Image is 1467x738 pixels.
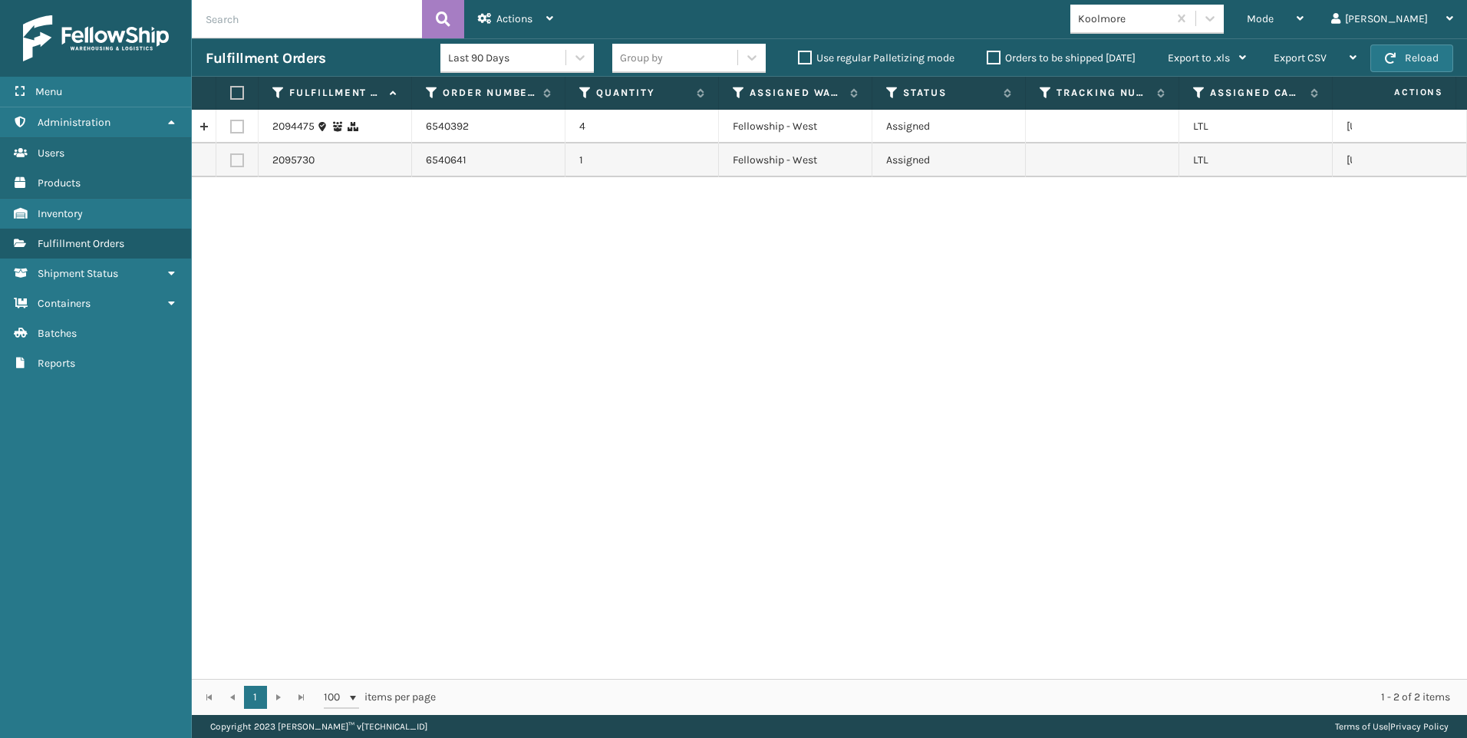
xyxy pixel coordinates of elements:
td: Assigned [872,110,1026,143]
span: Batches [38,327,77,340]
span: Menu [35,85,62,98]
a: Terms of Use [1335,721,1388,732]
label: Quantity [596,86,689,100]
label: Order Number [443,86,536,100]
div: Last 90 Days [448,50,567,66]
div: 1 - 2 of 2 items [457,690,1450,705]
td: 6540392 [412,110,565,143]
span: Reports [38,357,75,370]
label: Tracking Number [1057,86,1149,100]
td: LTL [1179,143,1333,177]
span: Containers [38,297,91,310]
span: Export to .xls [1168,51,1230,64]
p: Copyright 2023 [PERSON_NAME]™ v [TECHNICAL_ID] [210,715,427,738]
a: Privacy Policy [1390,721,1449,732]
td: 1 [565,143,719,177]
td: Assigned [872,143,1026,177]
label: Use regular Palletizing mode [798,51,954,64]
span: Mode [1247,12,1274,25]
span: Users [38,147,64,160]
td: LTL [1179,110,1333,143]
h3: Fulfillment Orders [206,49,325,68]
span: 100 [324,690,347,705]
span: items per page [324,686,436,709]
span: Fulfillment Orders [38,237,124,250]
span: Inventory [38,207,83,220]
a: 2094475 [272,119,315,134]
label: Assigned Warehouse [750,86,842,100]
div: Group by [620,50,663,66]
label: Status [903,86,996,100]
span: Export CSV [1274,51,1327,64]
a: 1 [244,686,267,709]
td: 6540641 [412,143,565,177]
div: Koolmore [1078,11,1169,27]
td: Fellowship - West [719,143,872,177]
span: Products [38,176,81,189]
span: Actions [496,12,532,25]
label: Orders to be shipped [DATE] [987,51,1136,64]
div: | [1335,715,1449,738]
td: Fellowship - West [719,110,872,143]
button: Reload [1370,44,1453,72]
a: 2095730 [272,153,315,168]
span: Administration [38,116,110,129]
span: Actions [1346,80,1452,105]
label: Fulfillment Order Id [289,86,382,100]
td: 4 [565,110,719,143]
img: logo [23,15,169,61]
label: Assigned Carrier Service [1210,86,1303,100]
span: Shipment Status [38,267,118,280]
